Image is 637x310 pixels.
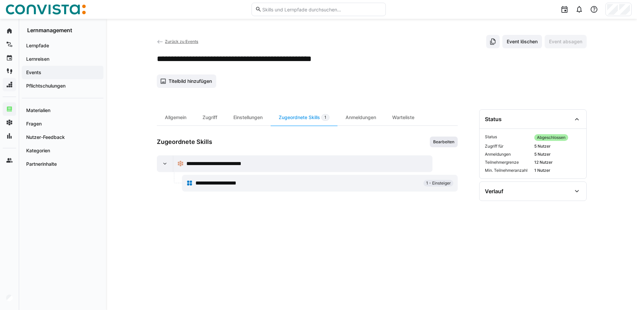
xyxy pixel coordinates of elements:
span: Teilnehmergrenze [485,160,532,165]
div: Einstellungen [225,109,271,125]
div: Zugeordnete Skills [271,109,337,125]
button: Event löschen [502,35,542,48]
div: Verlauf [485,188,503,195]
span: Zugriff für [485,144,532,149]
h3: Zugeordnete Skills [157,138,212,146]
span: 1 Nutzer [534,168,581,173]
span: 5 Nutzer [534,144,581,149]
div: Zugriff [194,109,225,125]
span: Titelbild hinzufügen [168,78,213,85]
span: 12 Nutzer [534,160,581,165]
span: 1 [324,115,326,120]
a: Zurück zu Events [157,39,198,44]
button: Titelbild hinzufügen [157,74,217,88]
div: Status [485,116,502,122]
div: Anmeldungen [337,109,384,125]
span: Status [485,134,532,141]
div: Allgemein [157,109,194,125]
span: 1 - Einsteiger [426,180,451,186]
span: Event löschen [506,38,539,45]
span: 5 Nutzer [534,152,581,157]
span: Min. Teilnehmeranzahl [485,168,532,173]
span: Abgeschlossen [537,135,565,140]
span: Bearbeiten [433,139,455,145]
span: Zurück zu Events [165,39,198,44]
span: Event absagen [548,38,583,45]
span: Anmeldungen [485,152,532,157]
input: Skills und Lernpfade durchsuchen… [262,6,382,12]
button: Event absagen [545,35,587,48]
div: Warteliste [384,109,422,125]
button: Bearbeiten [430,137,458,147]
